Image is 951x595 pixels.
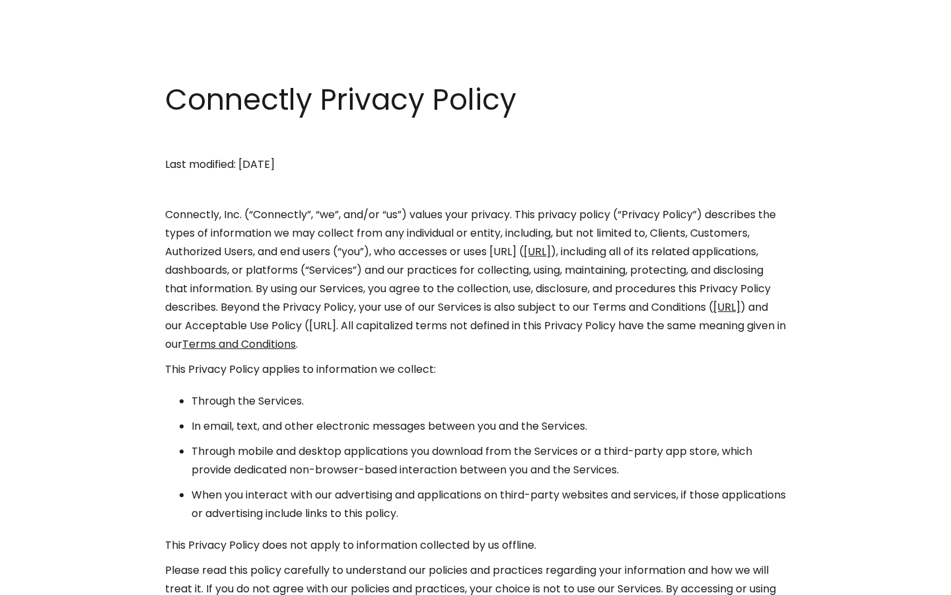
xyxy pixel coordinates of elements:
[192,486,786,523] li: When you interact with our advertising and applications on third-party websites and services, if ...
[165,206,786,354] p: Connectly, Inc. (“Connectly”, “we”, and/or “us”) values your privacy. This privacy policy (“Priva...
[165,360,786,379] p: This Privacy Policy applies to information we collect:
[165,180,786,199] p: ‍
[165,130,786,149] p: ‍
[26,572,79,590] ul: Language list
[165,79,786,120] h1: Connectly Privacy Policy
[182,337,296,352] a: Terms and Conditions
[165,536,786,555] p: This Privacy Policy does not apply to information collected by us offline.
[165,155,786,174] p: Last modified: [DATE]
[192,442,786,479] li: Through mobile and desktop applications you download from the Services or a third-party app store...
[713,299,740,315] a: [URL]
[192,392,786,411] li: Through the Services.
[13,571,79,590] aside: Language selected: English
[524,244,551,259] a: [URL]
[192,417,786,436] li: In email, text, and other electronic messages between you and the Services.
